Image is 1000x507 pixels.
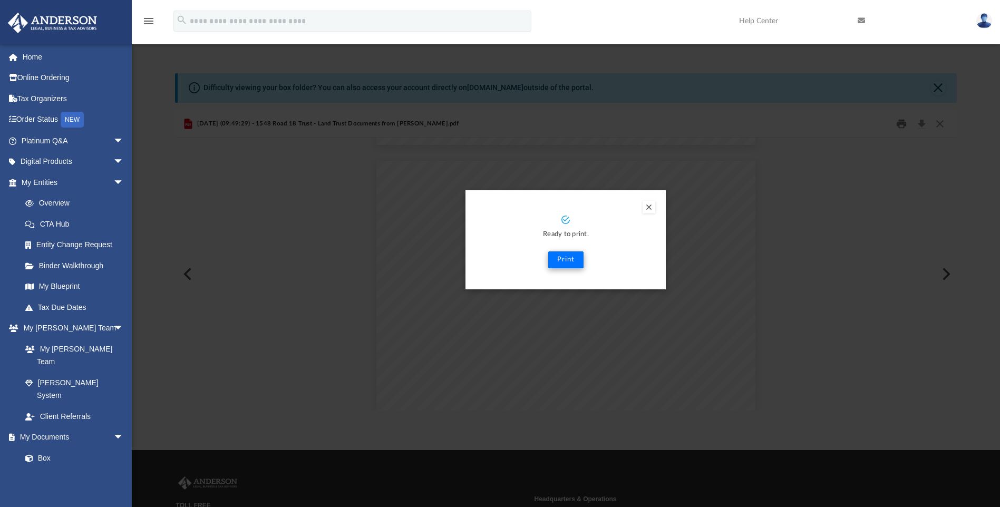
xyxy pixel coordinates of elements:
a: My Entitiesarrow_drop_down [7,172,140,193]
a: Home [7,46,140,67]
span: arrow_drop_down [113,151,134,173]
span: arrow_drop_down [113,427,134,448]
a: [PERSON_NAME] System [15,372,134,406]
a: CTA Hub [15,213,140,235]
button: Print [548,251,584,268]
span: arrow_drop_down [113,130,134,152]
p: Ready to print. [476,229,655,241]
a: Tax Organizers [7,88,140,109]
a: Tax Due Dates [15,297,140,318]
a: Order StatusNEW [7,109,140,131]
a: Box [15,447,129,469]
a: Entity Change Request [15,235,140,256]
i: menu [142,15,155,27]
a: Client Referrals [15,406,134,427]
a: Binder Walkthrough [15,255,140,276]
i: search [176,14,188,26]
a: Overview [15,193,140,214]
a: Platinum Q&Aarrow_drop_down [7,130,140,151]
a: My Documentsarrow_drop_down [7,427,134,448]
a: Online Ordering [7,67,140,89]
a: Meeting Minutes [15,469,134,490]
a: My [PERSON_NAME] Team [15,338,129,372]
img: User Pic [976,13,992,28]
a: My Blueprint [15,276,134,297]
a: menu [142,20,155,27]
div: Preview [175,110,956,410]
img: Anderson Advisors Platinum Portal [5,13,100,33]
span: arrow_drop_down [113,318,134,339]
a: My [PERSON_NAME] Teamarrow_drop_down [7,318,134,339]
a: Digital Productsarrow_drop_down [7,151,140,172]
div: NEW [61,112,84,128]
span: arrow_drop_down [113,172,134,193]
